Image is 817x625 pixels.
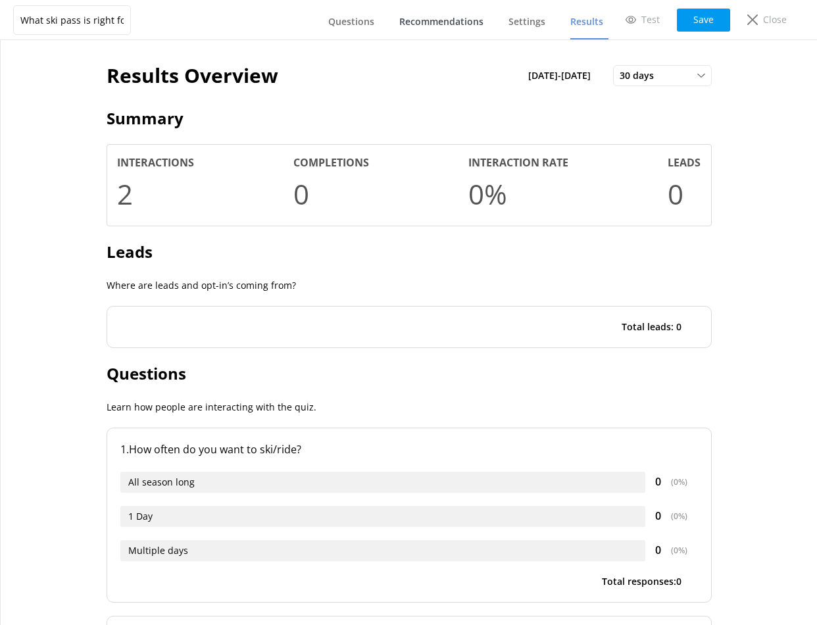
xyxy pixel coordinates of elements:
[668,155,701,172] h4: Leads
[671,476,687,488] div: ( 0 %)
[107,400,712,414] p: Learn how people are interacting with the quiz.
[645,508,698,525] div: 0
[120,441,698,459] div: 1
[468,155,568,172] h4: Interaction rate
[645,542,698,559] div: 0
[763,12,787,27] p: Close
[641,12,660,27] p: Test
[622,320,681,334] p: Total leads: 0
[668,172,683,216] h1: 0
[107,278,712,293] p: Where are leads and opt-in’s coming from?
[399,15,483,28] span: Recommendations
[570,15,603,28] span: Results
[117,172,133,216] h1: 2
[107,60,278,91] h1: Results Overview
[120,472,645,493] div: All season long
[117,155,194,172] h4: Interactions
[620,68,662,83] span: 30 days
[293,172,309,216] h1: 0
[328,15,374,28] span: Questions
[602,574,681,589] p: Total responses: 0
[120,506,645,527] div: 1 Day
[645,474,698,491] div: 0
[508,15,545,28] span: Settings
[293,155,369,172] h4: Completions
[107,239,712,264] h2: Leads
[677,9,730,32] button: Save
[616,9,669,31] a: Test
[126,441,698,459] p: . How often do you want to ski/ride?
[671,510,687,522] div: ( 0 %)
[468,172,507,216] h1: 0%
[107,361,712,386] h2: Questions
[107,106,712,131] h2: Summary
[120,540,645,561] div: Multiple days
[528,68,599,83] span: [DATE] - [DATE]
[671,544,687,557] div: ( 0 %)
